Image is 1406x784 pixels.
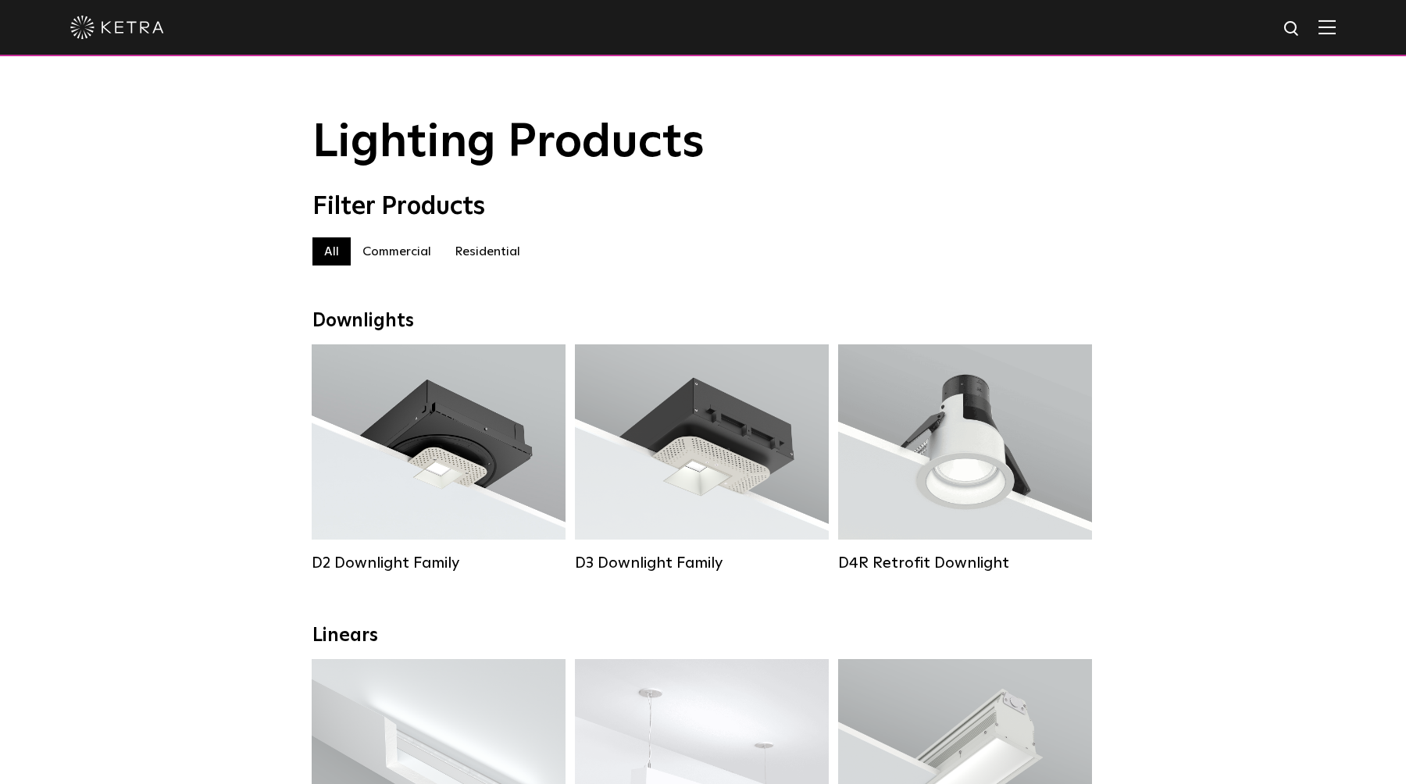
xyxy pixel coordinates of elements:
[312,625,1094,647] div: Linears
[312,310,1094,333] div: Downlights
[1319,20,1336,34] img: Hamburger%20Nav.svg
[838,554,1092,572] div: D4R Retrofit Downlight
[443,237,532,265] label: Residential
[575,344,829,572] a: D3 Downlight Family Lumen Output:700 / 900 / 1100Colors:White / Black / Silver / Bronze / Paintab...
[312,192,1094,222] div: Filter Products
[838,344,1092,572] a: D4R Retrofit Downlight Lumen Output:800Colors:White / BlackBeam Angles:15° / 25° / 40° / 60°Watta...
[312,344,566,572] a: D2 Downlight Family Lumen Output:1200Colors:White / Black / Gloss Black / Silver / Bronze / Silve...
[1283,20,1302,39] img: search icon
[312,554,566,572] div: D2 Downlight Family
[70,16,164,39] img: ketra-logo-2019-white
[312,119,705,166] span: Lighting Products
[312,237,351,265] label: All
[575,554,829,572] div: D3 Downlight Family
[351,237,443,265] label: Commercial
